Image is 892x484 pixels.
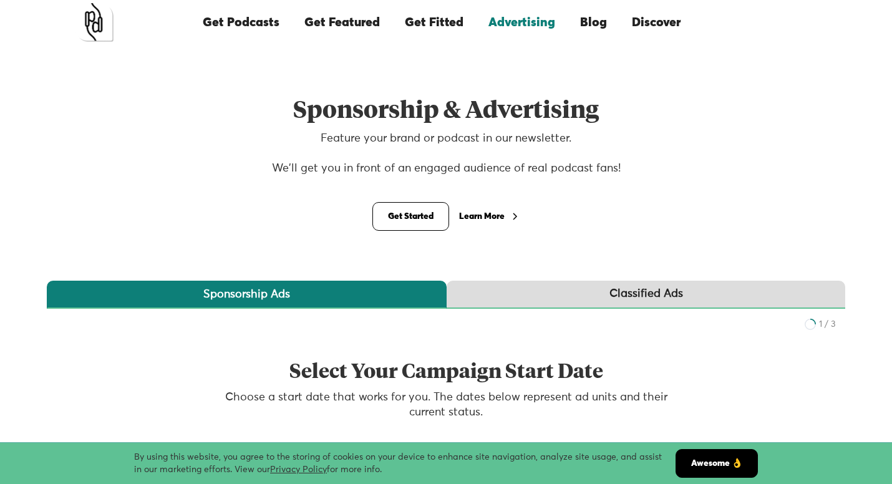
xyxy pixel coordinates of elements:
a: Get Started [372,202,449,231]
a: Advertising [476,1,568,44]
div: Learn More [459,212,505,221]
h1: Sponsorship & Advertising [206,97,686,125]
a: Get Featured [292,1,392,44]
a: Blog [568,1,619,44]
div: 1 / 3 [819,318,836,331]
div: Classified Ads [609,286,683,302]
h2: Select Your Campaign Start Date [206,361,686,384]
a: Awesome 👌 [676,449,758,478]
a: Get Fitted [392,1,476,44]
p: Feature your brand or podcast in our newsletter. We'll get you in front of an engaged audience of... [206,131,686,196]
a: Learn More [459,209,520,224]
a: Get Podcasts [190,1,292,44]
div: Sponsorship Ads [203,287,290,302]
a: Discover [619,1,693,44]
a: Privacy Policy [270,465,327,474]
p: Choose a start date that works for you. The dates below represent ad units and their current status. [206,390,686,420]
div: By using this website, you agree to the storing of cookies on your device to enhance site navigat... [134,451,676,476]
a: home [75,3,114,42]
